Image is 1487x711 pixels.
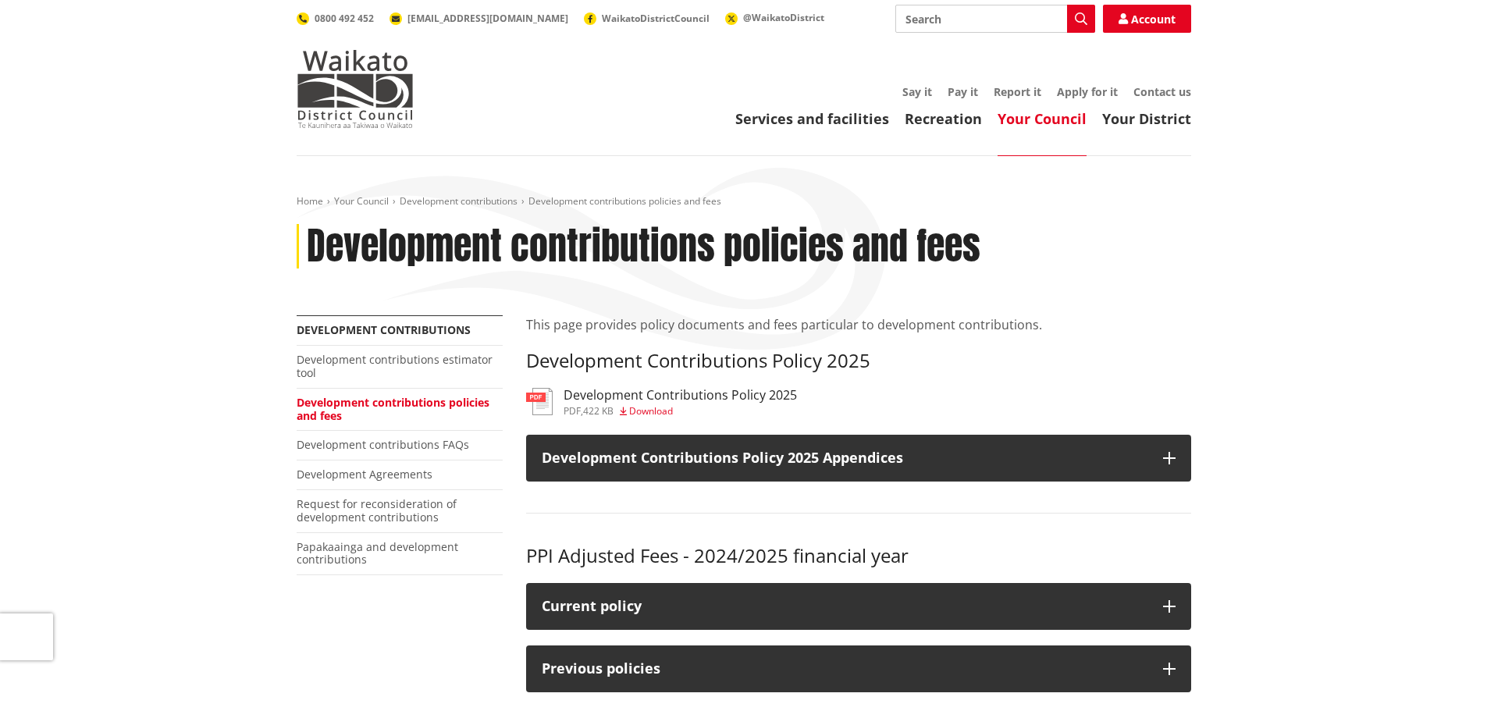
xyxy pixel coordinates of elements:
[564,404,581,418] span: pdf
[297,352,493,380] a: Development contributions estimator tool
[297,395,489,423] a: Development contributions policies and fees
[307,224,980,269] h1: Development contributions policies and fees
[526,583,1191,630] button: Current policy
[1057,84,1118,99] a: Apply for it
[407,12,568,25] span: [EMAIL_ADDRESS][DOMAIN_NAME]
[526,388,553,415] img: document-pdf.svg
[542,661,1147,677] div: Previous policies
[297,12,374,25] a: 0800 492 452
[528,194,721,208] span: Development contributions policies and fees
[564,407,797,416] div: ,
[334,194,389,208] a: Your Council
[743,11,824,24] span: @WaikatoDistrict
[526,315,1191,334] p: This page provides policy documents and fees particular to development contributions.
[526,388,797,416] a: Development Contributions Policy 2025 pdf,422 KB Download
[297,496,457,524] a: Request for reconsideration of development contributions
[948,84,978,99] a: Pay it
[297,195,1191,208] nav: breadcrumb
[564,388,797,403] h3: Development Contributions Policy 2025
[297,539,458,567] a: Papakaainga and development contributions
[526,350,1191,372] h3: Development Contributions Policy 2025
[526,545,1191,567] h3: PPI Adjusted Fees - 2024/2025 financial year
[542,450,1147,466] h3: Development Contributions Policy 2025 Appendices
[1102,109,1191,128] a: Your District
[994,84,1041,99] a: Report it
[1133,84,1191,99] a: Contact us
[526,435,1191,482] button: Development Contributions Policy 2025 Appendices
[584,12,710,25] a: WaikatoDistrictCouncil
[895,5,1095,33] input: Search input
[735,109,889,128] a: Services and facilities
[297,194,323,208] a: Home
[902,84,932,99] a: Say it
[390,12,568,25] a: [EMAIL_ADDRESS][DOMAIN_NAME]
[998,109,1087,128] a: Your Council
[1103,5,1191,33] a: Account
[297,437,469,452] a: Development contributions FAQs
[526,645,1191,692] button: Previous policies
[297,322,471,337] a: Development contributions
[400,194,518,208] a: Development contributions
[629,404,673,418] span: Download
[542,599,1147,614] div: Current policy
[602,12,710,25] span: WaikatoDistrictCouncil
[297,467,432,482] a: Development Agreements
[583,404,614,418] span: 422 KB
[905,109,982,128] a: Recreation
[725,11,824,24] a: @WaikatoDistrict
[297,50,414,128] img: Waikato District Council - Te Kaunihera aa Takiwaa o Waikato
[315,12,374,25] span: 0800 492 452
